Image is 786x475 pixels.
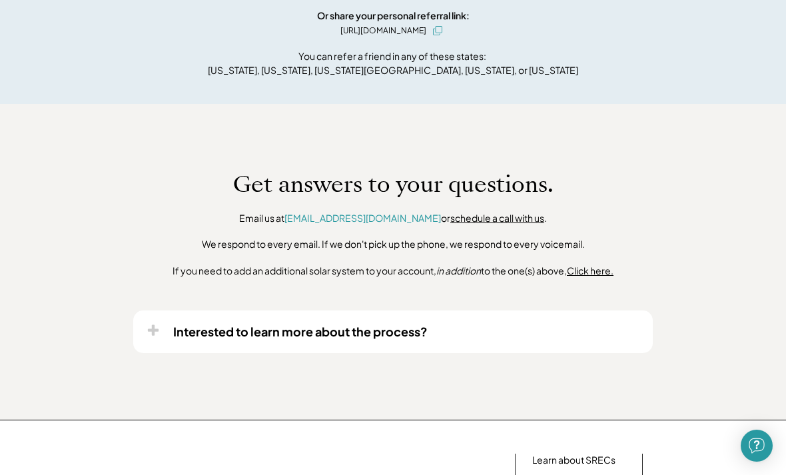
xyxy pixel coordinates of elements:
[284,212,441,224] a: [EMAIL_ADDRESS][DOMAIN_NAME]
[450,212,544,224] a: schedule a call with us
[173,264,613,278] div: If you need to add an additional solar system to your account, to the one(s) above,
[430,23,446,39] button: click to copy
[436,264,481,276] em: in addition
[202,238,585,251] div: We respond to every email. If we don't pick up the phone, we respond to every voicemail.
[532,454,615,467] a: Learn about SRECs
[340,25,426,37] div: [URL][DOMAIN_NAME]
[233,171,554,199] h1: Get answers to your questions.
[208,49,578,77] div: You can refer a friend in any of these states: [US_STATE], [US_STATE], [US_STATE][GEOGRAPHIC_DATA...
[741,430,773,462] div: Open Intercom Messenger
[567,264,613,276] u: Click here.
[173,324,428,339] div: Interested to learn more about the process?
[239,212,547,225] div: Email us at or .
[317,9,470,23] div: Or share your personal referral link:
